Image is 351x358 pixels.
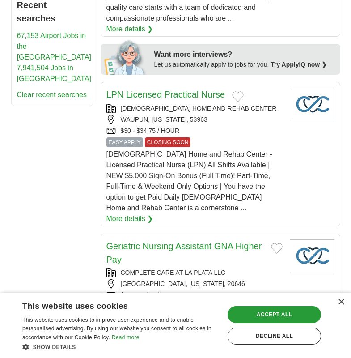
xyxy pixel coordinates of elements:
[17,91,87,98] a: Clear recent searches
[106,268,283,277] div: COMPLETE CARE AT LA PLATA LLC
[106,104,283,113] div: [DEMOGRAPHIC_DATA] HOME AND REHAB CENTER
[290,239,334,273] img: Company logo
[106,150,272,212] span: [DEMOGRAPHIC_DATA] Home and Rehab Center - Licensed Practical Nurse (LPN) All Shifts Available | ...
[228,306,321,323] div: Accept all
[338,299,344,306] div: Close
[106,241,262,264] a: Geriatric Nursing Assistant GNA Higher Pay
[106,24,153,34] a: More details ❯
[154,60,335,69] div: Let us automatically apply to jobs for you.
[106,126,283,136] div: $30 - $34.75 / HOUR
[106,137,143,147] span: EASY APPLY
[22,342,219,351] div: Show details
[106,279,283,289] div: [GEOGRAPHIC_DATA], [US_STATE], 20646
[17,64,92,82] a: 7,941,504 Jobs in [GEOGRAPHIC_DATA]
[232,91,244,102] button: Add to favorite jobs
[106,89,225,99] a: LPN Licensed Practical Nurse
[271,61,327,68] a: Try ApplyIQ now ❯
[106,213,153,224] a: More details ❯
[104,39,148,75] img: apply-iq-scientist.png
[228,328,321,345] div: Decline all
[271,243,283,254] button: Add to favorite jobs
[22,298,196,311] div: This website uses cookies
[33,344,76,350] span: Show details
[290,88,334,121] img: Company logo
[145,137,191,147] span: CLOSING SOON
[17,32,92,61] a: 67,153 Airport Jobs in the [GEOGRAPHIC_DATA]
[22,317,211,341] span: This website uses cookies to improve user experience and to enable personalised advertising. By u...
[112,334,140,341] a: Read more, opens a new window
[106,115,283,124] div: WAUPUN, [US_STATE], 53963
[154,49,335,60] div: Want more interviews?
[106,290,283,300] div: $19.50 - $23 / HOUR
